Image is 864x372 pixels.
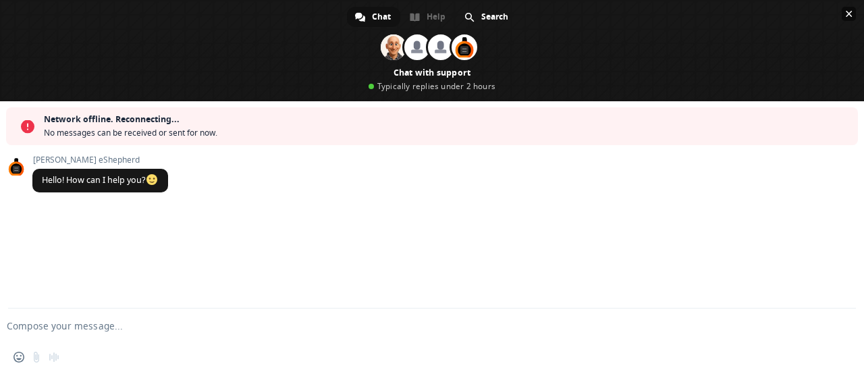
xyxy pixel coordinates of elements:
[372,7,391,27] span: Chat
[44,126,851,140] span: No messages can be received or sent for now.
[32,155,168,165] span: [PERSON_NAME] eShepherd
[7,320,814,332] textarea: Compose your message...
[347,7,400,27] div: Chat
[456,7,518,27] div: Search
[44,113,851,126] span: Network offline. Reconnecting...
[481,7,508,27] span: Search
[13,352,24,363] span: Insert an emoji
[42,174,159,186] span: Hello! How can I help you?
[842,7,856,21] span: Close chat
